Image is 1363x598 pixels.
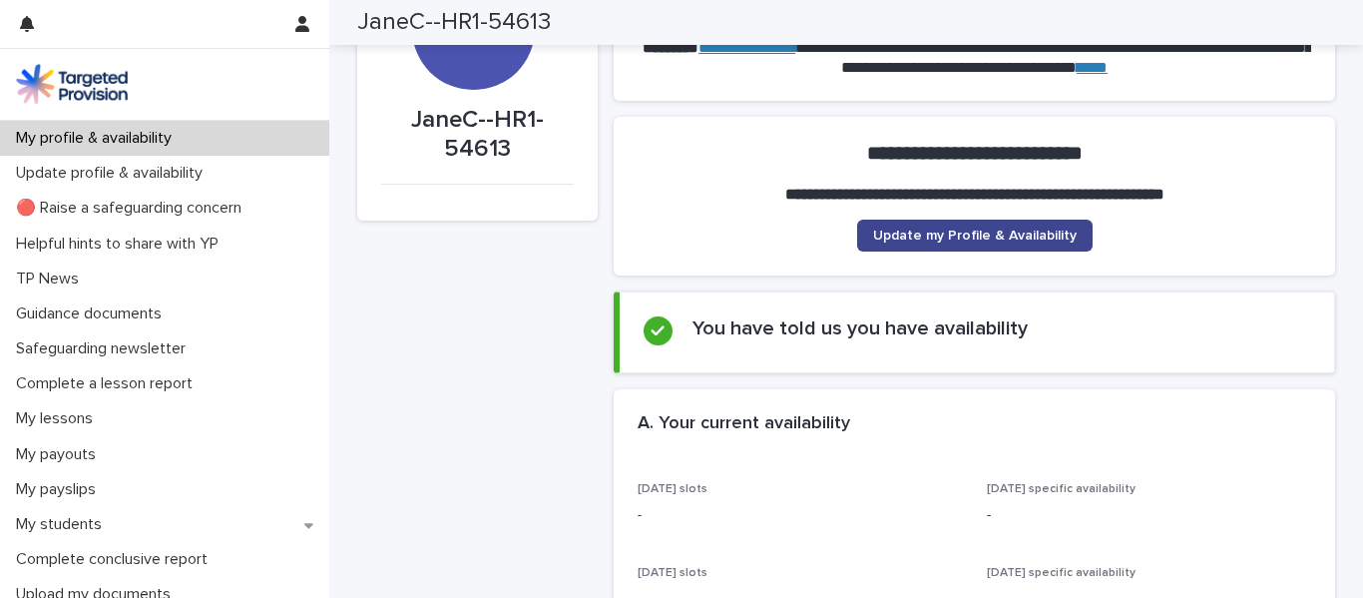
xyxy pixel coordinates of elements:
h2: A. Your current availability [638,413,850,435]
h2: You have told us you have availability [692,316,1028,340]
p: Complete conclusive report [8,550,224,569]
p: My students [8,515,118,534]
p: - [987,505,1312,526]
p: My lessons [8,409,109,428]
span: Update my Profile & Availability [873,229,1077,243]
span: [DATE] slots [638,567,707,579]
p: Update profile & availability [8,164,219,183]
p: JaneC--HR1-54613 [381,106,574,164]
p: My payslips [8,480,112,499]
p: Complete a lesson report [8,374,209,393]
span: [DATE] slots [638,483,707,495]
p: Safeguarding newsletter [8,339,202,358]
span: [DATE] specific availability [987,483,1136,495]
img: M5nRWzHhSzIhMunXDL62 [16,64,128,104]
p: My payouts [8,445,112,464]
span: [DATE] specific availability [987,567,1136,579]
p: My profile & availability [8,129,188,148]
p: TP News [8,270,95,289]
p: 🔴 Raise a safeguarding concern [8,199,257,218]
p: Helpful hints to share with YP [8,235,234,254]
a: Update my Profile & Availability [857,220,1093,252]
p: Guidance documents [8,304,178,323]
h2: JaneC--HR1-54613 [357,8,551,37]
p: - [638,505,963,526]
